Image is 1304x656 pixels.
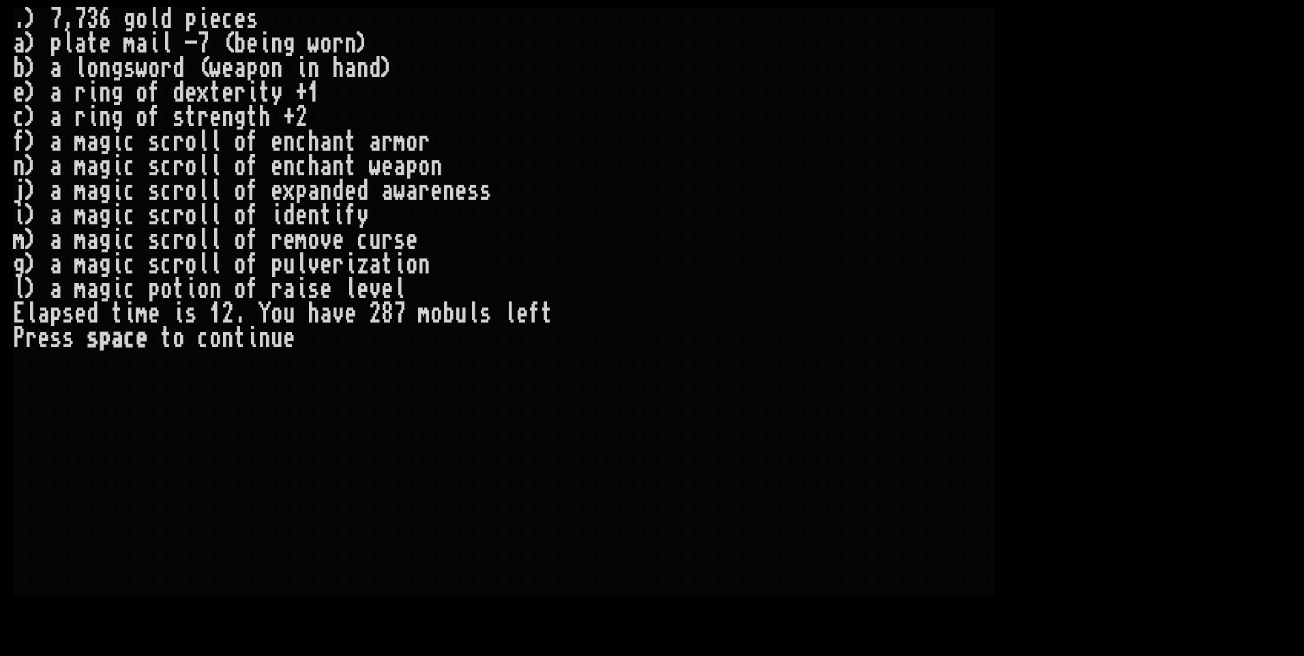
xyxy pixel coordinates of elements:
div: i [111,154,123,179]
div: ) [25,277,38,301]
div: o [234,277,246,301]
div: o [197,277,209,301]
div: p [185,7,197,31]
div: a [87,203,99,228]
div: f [246,154,258,179]
div: h [308,130,320,154]
div: t [344,130,357,154]
div: l [160,31,173,56]
div: c [160,154,173,179]
div: t [344,154,357,179]
div: f [148,80,160,105]
div: i [295,56,308,80]
div: b [234,31,246,56]
div: r [160,56,173,80]
div: u [283,252,295,277]
div: ) [25,105,38,130]
div: ) [381,56,394,80]
div: o [418,154,430,179]
div: ) [25,228,38,252]
div: e [209,7,222,31]
div: u [369,228,381,252]
div: a [234,56,246,80]
div: s [394,228,406,252]
div: r [173,203,185,228]
div: e [234,7,246,31]
div: g [111,56,123,80]
div: v [320,228,332,252]
div: a [320,130,332,154]
div: l [209,179,222,203]
div: e [99,31,111,56]
div: c [123,179,136,203]
div: i [197,7,209,31]
div: e [357,277,369,301]
div: d [357,179,369,203]
div: l [197,179,209,203]
div: ) [25,7,38,31]
div: r [381,130,394,154]
div: b [13,56,25,80]
div: o [234,179,246,203]
div: c [123,277,136,301]
div: ) [25,154,38,179]
div: r [197,105,209,130]
div: d [173,80,185,105]
div: n [283,154,295,179]
div: e [320,252,332,277]
div: m [74,179,87,203]
div: i [87,105,99,130]
div: c [123,252,136,277]
div: 7 [50,7,62,31]
div: c [123,154,136,179]
div: o [320,31,332,56]
div: d [173,56,185,80]
div: l [74,56,87,80]
div: v [369,277,381,301]
div: n [308,56,320,80]
div: v [308,252,320,277]
div: g [99,130,111,154]
div: g [111,80,123,105]
div: ) [25,252,38,277]
div: s [148,179,160,203]
div: ) [357,31,369,56]
div: e [344,179,357,203]
div: o [234,130,246,154]
div: e [406,228,418,252]
div: a [87,252,99,277]
div: l [209,203,222,228]
div: h [332,56,344,80]
div: s [148,203,160,228]
div: l [197,203,209,228]
div: g [99,154,111,179]
div: y [357,203,369,228]
div: t [173,277,185,301]
div: c [295,154,308,179]
div: g [99,179,111,203]
div: a [87,154,99,179]
div: t [87,31,99,56]
div: x [197,80,209,105]
div: w [308,31,320,56]
div: l [13,277,25,301]
div: c [160,252,173,277]
div: a [50,56,62,80]
div: f [246,203,258,228]
div: n [357,56,369,80]
div: i [295,277,308,301]
div: i [13,203,25,228]
div: f [246,130,258,154]
div: l [209,228,222,252]
div: d [283,203,295,228]
div: z [357,252,369,277]
div: r [234,80,246,105]
div: h [308,154,320,179]
div: c [357,228,369,252]
div: g [99,277,111,301]
div: o [136,105,148,130]
div: c [160,179,173,203]
div: l [197,252,209,277]
div: a [369,130,381,154]
div: 7 [74,7,87,31]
